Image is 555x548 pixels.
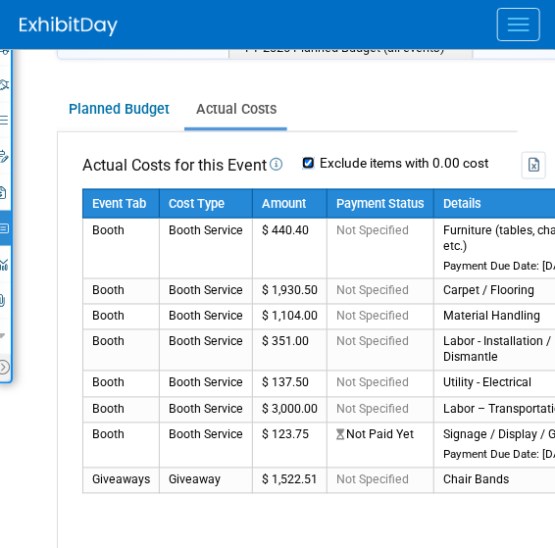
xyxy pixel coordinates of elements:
td: $ 1,522.51 [253,468,328,493]
td: Giveaways [83,468,160,493]
span: Not Specified [336,473,409,487]
td: Booth Service [160,423,253,468]
td: Booth Service [160,372,253,397]
td: Booth Service [160,305,253,330]
td: Booth [83,423,160,468]
img: ExhibitDay [20,17,118,36]
td: $ 1,104.00 [253,305,328,330]
td: Not Paid Yet [328,423,434,468]
th: Cost Type [160,189,253,219]
td: Booth Service [160,278,253,304]
th: Event Tab [83,189,160,219]
th: Payment Status [328,189,434,219]
td: Actual Costs for this Event [82,152,282,178]
td: $ 1,930.50 [253,278,328,304]
td: Booth Service [160,397,253,423]
span: Not Specified [336,376,409,390]
td: $ 3,000.00 [253,397,328,423]
span: Not Specified [336,335,409,349]
span: Not Specified [336,224,409,237]
label: Exclude items with 0.00 cost [315,157,488,171]
span: Not Specified [336,403,409,417]
td: $ 440.40 [253,219,328,278]
span: Not Specified [336,310,409,324]
td: $ 123.75 [253,423,328,468]
td: Giveaway [160,468,253,493]
a: Planned Budget [57,91,180,127]
span: Not Specified [336,284,409,298]
a: Actual Costs [184,91,287,127]
td: $ 137.50 [253,372,328,397]
td: Booth [83,330,160,372]
td: Booth [83,278,160,304]
td: Booth [83,305,160,330]
td: $ 351.00 [253,330,328,372]
td: Booth Service [160,219,253,278]
td: Booth [83,397,160,423]
button: Menu [497,8,540,41]
td: Booth [83,219,160,278]
th: Amount [253,189,328,219]
td: Booth Service [160,330,253,372]
td: Booth [83,372,160,397]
